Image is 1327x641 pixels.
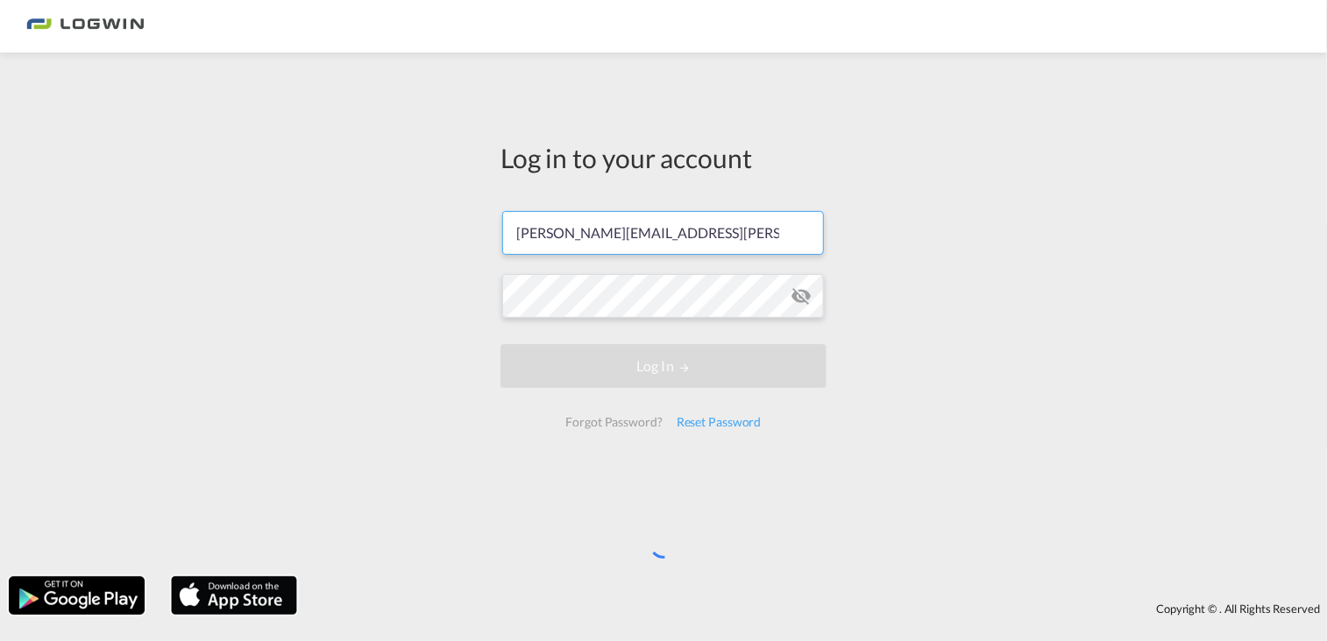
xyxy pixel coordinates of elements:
[26,7,145,46] img: bc73a0e0d8c111efacd525e4c8ad7d32.png
[306,594,1327,623] div: Copyright © . All Rights Reserved
[670,406,769,438] div: Reset Password
[7,574,146,616] img: google.png
[558,406,669,438] div: Forgot Password?
[791,285,812,306] md-icon: icon-eye-off
[169,574,299,616] img: apple.png
[500,344,827,388] button: LOGIN
[500,139,827,176] div: Log in to your account
[502,211,824,255] input: Enter email/phone number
